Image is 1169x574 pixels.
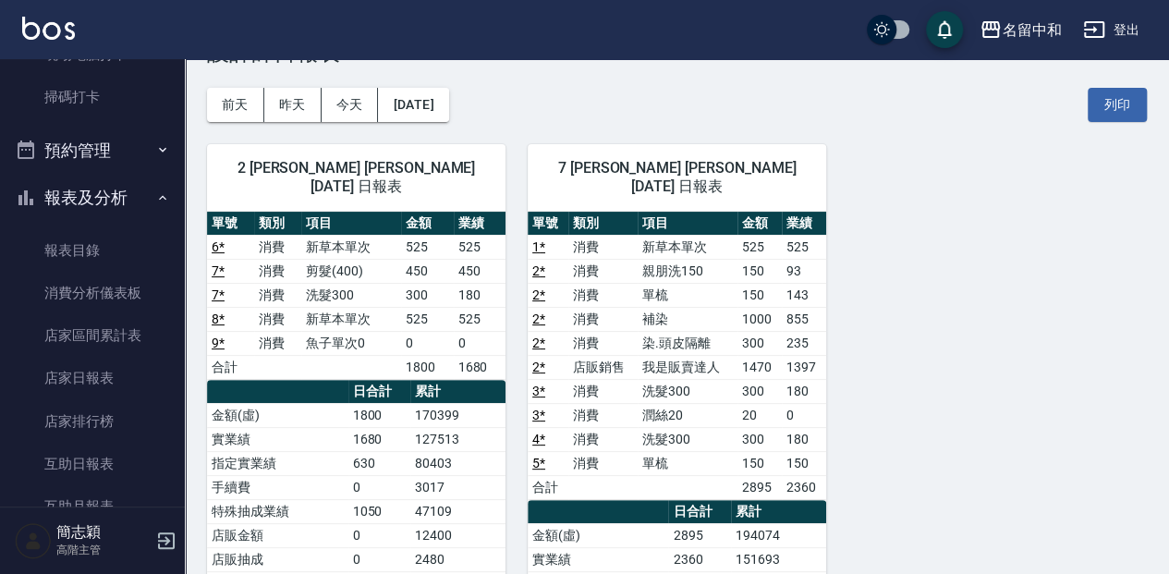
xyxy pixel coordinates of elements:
td: 店販抽成 [207,547,348,571]
td: 我是販賣達人 [638,355,737,379]
img: Logo [22,17,75,40]
button: 登出 [1076,13,1147,47]
td: 150 [737,283,782,307]
td: 1000 [737,307,782,331]
a: 互助日報表 [7,443,177,485]
td: 180 [782,427,826,451]
td: 親朋洗150 [638,259,737,283]
td: 150 [782,451,826,475]
td: 新草本單次 [301,235,401,259]
td: 消費 [568,331,639,355]
td: 1397 [782,355,826,379]
td: 新草本單次 [301,307,401,331]
td: 180 [454,283,505,307]
td: 洗髮300 [638,427,737,451]
td: 1050 [348,499,410,523]
td: 0 [348,475,410,499]
td: 補染 [638,307,737,331]
td: 消費 [568,403,639,427]
td: 525 [454,235,505,259]
td: 特殊抽成業績 [207,499,348,523]
a: 報表目錄 [7,229,177,272]
td: 235 [782,331,826,355]
a: 互助月報表 [7,485,177,528]
td: 630 [348,451,410,475]
a: 店家區間累計表 [7,314,177,357]
td: 消費 [568,379,639,403]
td: 單梳 [638,283,737,307]
th: 類別 [254,212,301,236]
div: 名留中和 [1002,18,1061,42]
a: 店家日報表 [7,357,177,399]
td: 消費 [254,307,301,331]
button: 今天 [322,88,379,122]
th: 金額 [737,212,782,236]
td: 525 [401,235,453,259]
td: 20 [737,403,782,427]
table: a dense table [207,212,505,380]
td: 消費 [568,283,639,307]
td: 消費 [254,259,301,283]
td: 1470 [737,355,782,379]
td: 合計 [528,475,568,499]
td: 單梳 [638,451,737,475]
th: 金額 [401,212,453,236]
td: 合計 [207,355,254,379]
th: 類別 [568,212,639,236]
td: 143 [782,283,826,307]
td: 127513 [410,427,505,451]
td: 消費 [254,283,301,307]
th: 單號 [207,212,254,236]
td: 1800 [348,403,410,427]
td: 洗髮300 [301,283,401,307]
img: Person [15,522,52,559]
td: 300 [737,379,782,403]
td: 新草本單次 [638,235,737,259]
td: 2895 [668,523,730,547]
td: 2480 [410,547,505,571]
a: 消費分析儀表板 [7,272,177,314]
button: 名留中和 [972,11,1068,49]
td: 3017 [410,475,505,499]
td: 0 [348,547,410,571]
td: 1800 [401,355,453,379]
td: 2360 [782,475,826,499]
th: 業績 [454,212,505,236]
td: 0 [782,403,826,427]
p: 高階主管 [56,542,151,558]
td: 525 [401,307,453,331]
td: 剪髮(400) [301,259,401,283]
td: 消費 [568,427,639,451]
td: 店販金額 [207,523,348,547]
td: 1680 [454,355,505,379]
button: [DATE] [378,88,448,122]
td: 消費 [568,259,639,283]
td: 實業績 [207,427,348,451]
td: 魚子單次0 [301,331,401,355]
th: 累計 [410,380,505,404]
td: 店販銷售 [568,355,639,379]
span: 2 [PERSON_NAME] [PERSON_NAME][DATE] 日報表 [229,159,483,196]
th: 業績 [782,212,826,236]
a: 掃碼打卡 [7,76,177,118]
td: 消費 [568,307,639,331]
td: 194074 [731,523,826,547]
td: 12400 [410,523,505,547]
th: 日合計 [668,500,730,524]
td: 0 [454,331,505,355]
th: 累計 [731,500,826,524]
td: 1680 [348,427,410,451]
td: 150 [737,451,782,475]
td: 47109 [410,499,505,523]
td: 消費 [568,235,639,259]
button: 報表及分析 [7,174,177,222]
td: 2895 [737,475,782,499]
th: 日合計 [348,380,410,404]
td: 300 [401,283,453,307]
th: 項目 [301,212,401,236]
button: 預約管理 [7,127,177,175]
td: 525 [782,235,826,259]
td: 潤絲20 [638,403,737,427]
td: 金額(虛) [207,403,348,427]
th: 項目 [638,212,737,236]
